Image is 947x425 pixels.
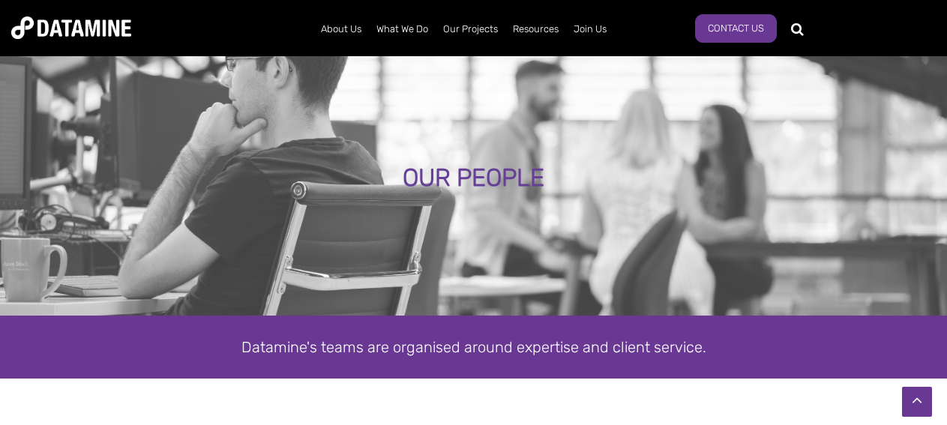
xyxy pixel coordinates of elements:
[436,10,505,49] a: Our Projects
[241,338,706,356] span: Datamine's teams are organised around expertise and client service.
[369,10,436,49] a: What We Do
[11,16,131,39] img: Datamine
[313,10,369,49] a: About Us
[505,10,566,49] a: Resources
[695,14,777,43] a: Contact Us
[566,10,614,49] a: Join Us
[114,165,833,192] div: OUR PEOPLE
